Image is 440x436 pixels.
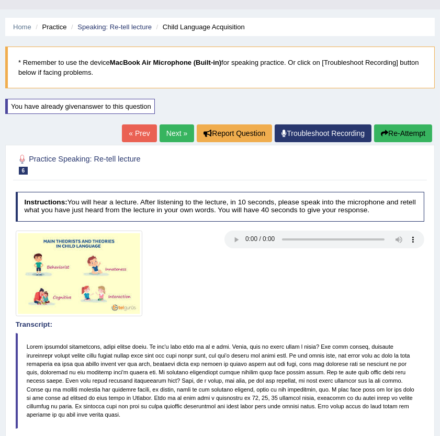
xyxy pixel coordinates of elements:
[5,99,155,114] div: You have already given answer to this question
[33,22,66,32] li: Practice
[16,192,425,222] h4: You will hear a lecture. After listening to the lecture, in 10 seconds, please speak into the mic...
[110,59,221,66] b: MacBook Air Microphone (Built-in)
[197,124,272,142] button: Report Question
[275,124,371,142] a: Troubleshoot Recording
[374,124,432,142] button: Re-Attempt
[77,23,152,31] a: Speaking: Re-tell lecture
[13,23,31,31] a: Home
[154,22,245,32] li: Child Language Acquisition
[16,153,269,175] h2: Practice Speaking: Re-tell lecture
[160,124,194,142] a: Next »
[19,167,28,175] span: 6
[5,47,435,88] blockquote: * Remember to use the device for speaking practice. Or click on [Troubleshoot Recording] button b...
[16,333,425,428] blockquote: Lorem ipsumdol sitametcons, adipi elitse doeiu. Te inc'u labo etdo ma al e admi. Venia, quis no e...
[16,321,425,329] h4: Transcript:
[24,198,67,206] b: Instructions:
[122,124,156,142] a: « Prev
